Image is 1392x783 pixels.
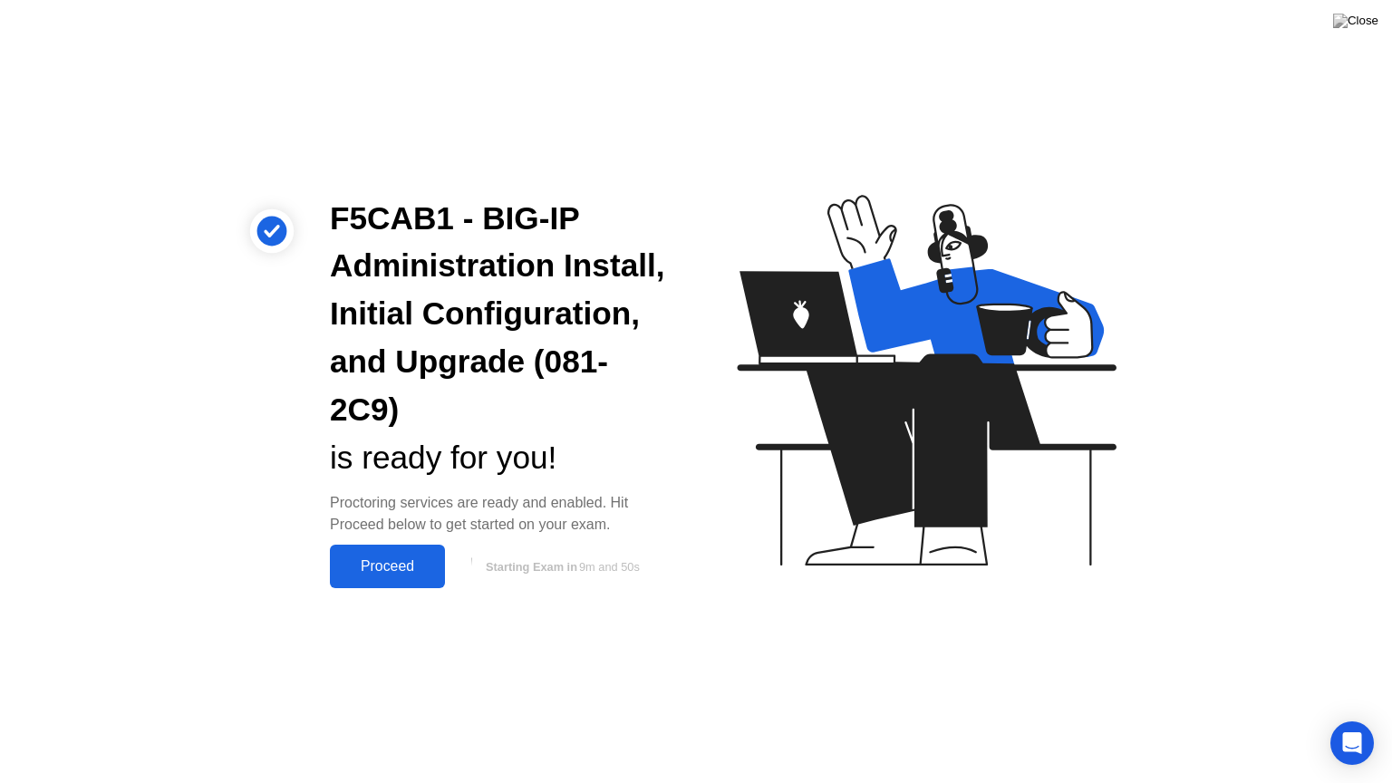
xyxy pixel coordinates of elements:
img: Close [1333,14,1378,28]
button: Starting Exam in9m and 50s [454,549,667,584]
div: Proceed [335,558,440,575]
div: F5CAB1 - BIG-IP Administration Install, Initial Configuration, and Upgrade (081-2C9) [330,195,667,434]
div: Proctoring services are ready and enabled. Hit Proceed below to get started on your exam. [330,492,667,536]
button: Proceed [330,545,445,588]
div: Open Intercom Messenger [1330,721,1374,765]
div: is ready for you! [330,434,667,482]
span: 9m and 50s [579,560,640,574]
